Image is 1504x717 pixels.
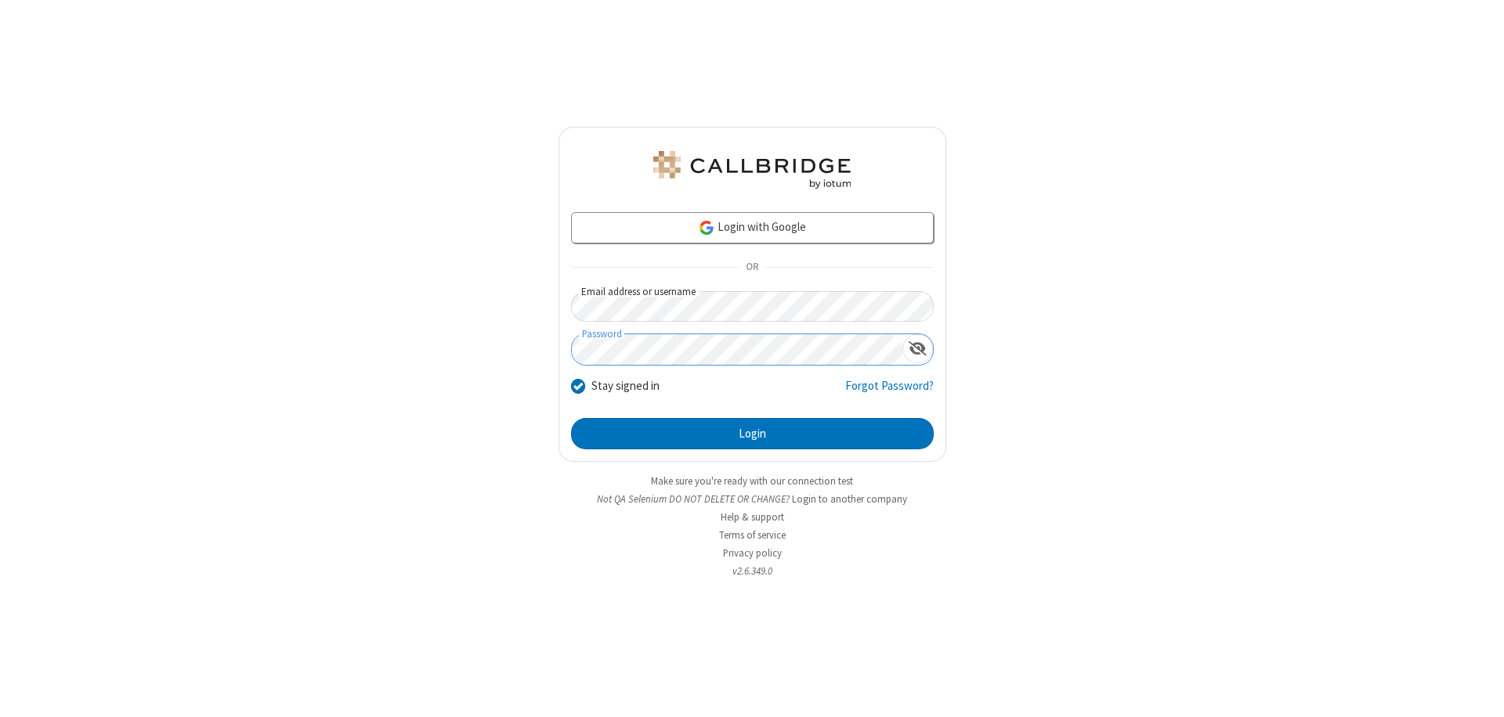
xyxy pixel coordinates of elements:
img: google-icon.png [698,219,715,236]
input: Email address or username [571,291,934,322]
button: Login [571,418,934,449]
input: Password [572,334,902,365]
label: Stay signed in [591,377,660,395]
li: Not QA Selenium DO NOT DELETE OR CHANGE? [559,492,946,506]
span: OR [739,257,765,279]
img: QA Selenium DO NOT DELETE OR CHANGE [650,151,854,189]
button: Login to another company [792,492,907,506]
a: Forgot Password? [845,377,934,407]
li: v2.6.349.0 [559,564,946,578]
a: Terms of service [719,528,786,542]
a: Privacy policy [723,546,782,560]
div: Show password [902,334,933,363]
a: Login with Google [571,212,934,243]
a: Make sure you're ready with our connection test [651,474,853,488]
a: Help & support [721,510,784,524]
